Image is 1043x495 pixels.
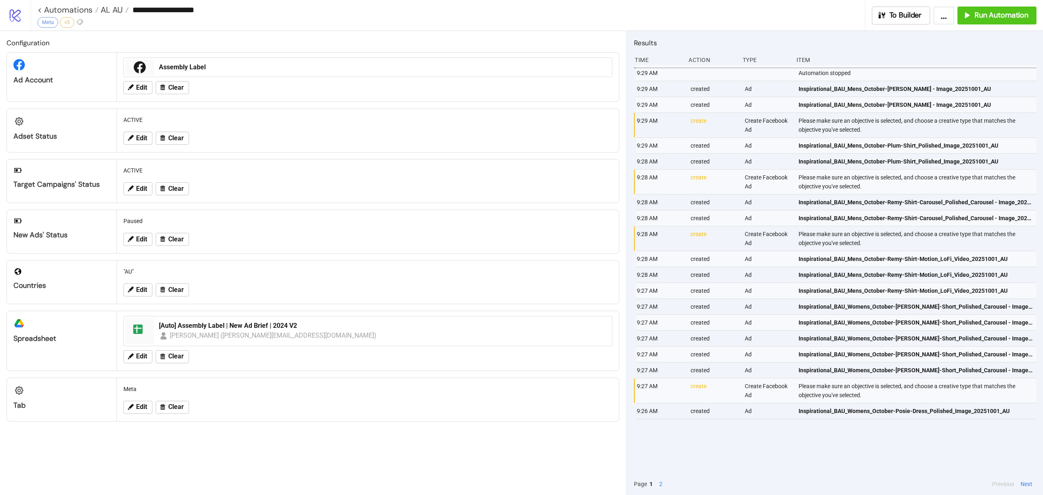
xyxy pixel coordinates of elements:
[799,157,998,166] span: Inspirational_BAU_Mens_October-Plum-Shirt_Polished_Image_20251001_AU
[636,299,684,314] div: 9:27 AM
[744,194,792,210] div: Ad
[744,81,792,97] div: Ad
[647,480,655,488] button: 1
[990,480,1017,488] button: Previous
[690,378,738,403] div: create
[688,52,736,68] div: Action
[798,170,1039,194] div: Please make sure an objective is selected, and choose a creative type that matches the objective ...
[796,52,1036,68] div: Item
[744,299,792,314] div: Ad
[168,236,184,243] span: Clear
[168,84,184,91] span: Clear
[634,480,647,488] span: Page
[744,210,792,226] div: Ad
[690,331,738,346] div: created
[120,163,616,178] div: ACTIVE
[37,17,58,28] div: Meta
[159,321,607,330] div: [Auto] Assembly Label | New Ad Brief | 2024 V2
[123,283,152,296] button: Edit
[690,170,738,194] div: create
[636,97,684,113] div: 9:29 AM
[159,63,607,72] div: Assembly Label
[636,347,684,362] div: 9:27 AM
[799,347,1033,362] a: Inspirational_BAU_Womens_October-[PERSON_NAME]-Short_Polished_Carousel - Image_20251001_AU
[13,180,110,189] div: Target Campaigns' Status
[690,194,738,210] div: created
[744,403,792,419] div: Ad
[120,213,616,229] div: Paused
[690,81,738,97] div: created
[636,81,684,97] div: 9:29 AM
[744,362,792,378] div: Ad
[744,347,792,362] div: Ad
[690,210,738,226] div: created
[636,283,684,298] div: 9:27 AM
[799,100,991,109] span: Inspirational_BAU_Mens_October-[PERSON_NAME] - Image_20251001_AU
[120,264,616,279] div: "AU"
[123,401,152,414] button: Edit
[744,331,792,346] div: Ad
[799,210,1033,226] a: Inspirational_BAU_Mens_October-Remy-Shirt-Carousel_Polished_Carousel - Image_20251001_AU
[99,6,129,14] a: AL AU
[799,302,1033,311] span: Inspirational_BAU_Womens_October-[PERSON_NAME]-Short_Polished_Carousel - Image_20251001_AU
[799,318,1033,327] span: Inspirational_BAU_Womens_October-[PERSON_NAME]-Short_Polished_Carousel - Image_20251001_AU
[690,113,738,137] div: create
[799,407,1010,415] span: Inspirational_BAU_Womens_October-Posie-Dress_Polished_Image_20251001_AU
[799,283,1033,298] a: Inspirational_BAU_Mens_October-Remy-Shirt-Motion_LoFi_Video_20251001_AU
[123,233,152,246] button: Edit
[123,182,152,195] button: Edit
[136,353,147,360] span: Edit
[799,334,1033,343] span: Inspirational_BAU_Womens_October-[PERSON_NAME]-Short_Polished_Carousel - Image_20251001_AU
[657,480,665,488] button: 2
[636,251,684,267] div: 9:28 AM
[799,362,1033,378] a: Inspirational_BAU_Womens_October-[PERSON_NAME]-Short_Polished_Carousel - Image_20251001_AU
[136,403,147,411] span: Edit
[799,97,1033,113] a: Inspirational_BAU_Mens_October-[PERSON_NAME] - Image_20251001_AU
[156,132,189,145] button: Clear
[13,281,110,290] div: Countries
[636,210,684,226] div: 9:28 AM
[136,84,147,91] span: Edit
[744,315,792,330] div: Ad
[799,81,1033,97] a: Inspirational_BAU_Mens_October-[PERSON_NAME] - Image_20251001_AU
[690,138,738,153] div: created
[690,97,738,113] div: created
[690,362,738,378] div: created
[799,194,1033,210] a: Inspirational_BAU_Mens_October-Remy-Shirt-Carousel_Polished_Carousel - Image_20251001_AU
[690,403,738,419] div: created
[168,185,184,192] span: Clear
[636,403,684,419] div: 9:26 AM
[799,350,1033,359] span: Inspirational_BAU_Womens_October-[PERSON_NAME]-Short_Polished_Carousel - Image_20251001_AU
[690,154,738,169] div: created
[636,378,684,403] div: 9:27 AM
[744,154,792,169] div: Ad
[636,315,684,330] div: 9:27 AM
[798,65,1039,81] div: Automation stopped
[690,226,738,251] div: create
[799,154,1033,169] a: Inspirational_BAU_Mens_October-Plum-Shirt_Polished_Image_20251001_AU
[636,154,684,169] div: 9:28 AM
[99,4,123,15] span: AL AU
[156,81,189,94] button: Clear
[136,135,147,142] span: Edit
[636,362,684,378] div: 9:27 AM
[136,236,147,243] span: Edit
[690,315,738,330] div: created
[744,113,792,137] div: Create Facebook Ad
[636,113,684,137] div: 9:29 AM
[798,226,1039,251] div: Please make sure an objective is selected, and choose a creative type that matches the objective ...
[120,381,616,397] div: Meta
[744,267,792,283] div: Ad
[37,6,99,14] a: < Automations
[634,52,682,68] div: Time
[636,194,684,210] div: 9:28 AM
[744,378,792,403] div: Create Facebook Ad
[636,226,684,251] div: 9:28 AM
[799,84,991,93] span: Inspirational_BAU_Mens_October-[PERSON_NAME] - Image_20251001_AU
[799,366,1033,375] span: Inspirational_BAU_Womens_October-[PERSON_NAME]-Short_Polished_Carousel - Image_20251001_AU
[7,38,619,48] h2: Configuration
[168,353,184,360] span: Clear
[123,81,152,94] button: Edit
[799,267,1033,283] a: Inspirational_BAU_Mens_October-Remy-Shirt-Motion_LoFi_Video_20251001_AU
[690,251,738,267] div: created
